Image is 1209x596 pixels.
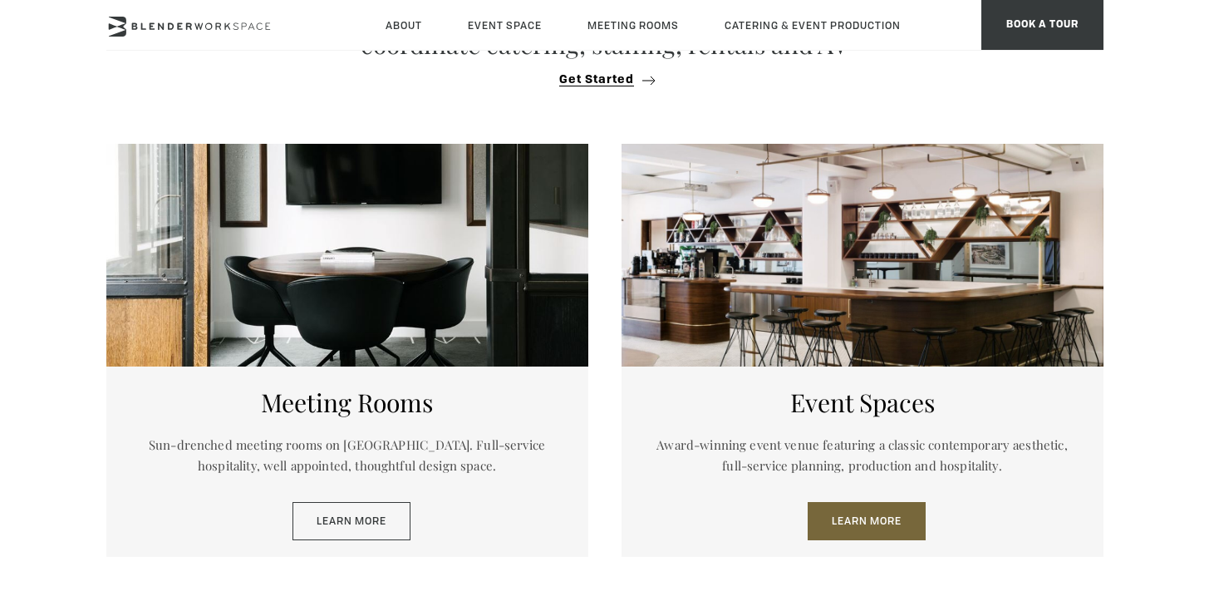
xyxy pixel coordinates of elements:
[1126,516,1209,596] iframe: Chat Widget
[559,74,634,86] span: Get Started
[808,502,926,540] a: Learn More
[131,435,563,477] p: Sun-drenched meeting rooms on [GEOGRAPHIC_DATA]. Full-service hospitality, well appointed, though...
[554,72,655,87] button: Get Started
[131,387,563,417] h5: Meeting Rooms
[646,435,1079,477] p: Award-winning event venue featuring a classic contemporary aesthetic, full-service planning, prod...
[646,387,1079,417] h5: Event Spaces
[292,502,410,540] a: Learn More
